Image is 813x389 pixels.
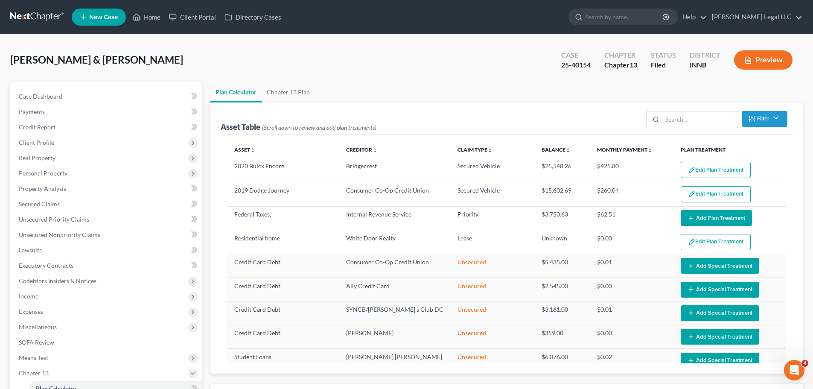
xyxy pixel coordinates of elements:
i: unfold_more [487,148,492,153]
a: Plan Calculator [210,82,262,102]
td: $359.00 [535,325,591,348]
td: 2020 Buick Encore [227,158,339,182]
span: Unsecured Priority Claims [19,216,89,223]
span: Unsecured Nonpriority Claims [19,231,100,238]
td: Credit Card Debt [227,254,339,278]
img: edit-pencil-c1479a1de80d8dea1e2430c2f745a3c6a07e9d7aa2eeffe225670001d78357a8.svg [688,167,695,174]
button: Add Special Treatment [681,329,759,345]
td: Credit Card Debt [227,325,339,348]
i: unfold_more [250,148,255,153]
td: Consumer Co-Op Credit Union [339,182,451,206]
span: Client Profile [19,139,54,146]
td: [PERSON_NAME] [339,325,451,348]
td: Federal Taxes, [227,206,339,230]
div: Case [561,50,591,60]
i: unfold_more [647,148,653,153]
td: $2,545.00 [535,278,591,301]
a: [PERSON_NAME] Legal LLC [708,9,802,25]
td: Unsecured [451,349,534,372]
button: Add Special Treatment [681,353,759,369]
span: (Scroll down to review and add plan treatments) [262,124,376,131]
td: $3,161.00 [535,301,591,325]
span: Payments [19,108,45,115]
span: Chapter 13 [19,369,49,377]
td: Credit Card Debt [227,301,339,325]
td: $0.01 [590,301,674,325]
td: Bridgecrest [339,158,451,182]
a: Property Analysis [12,181,202,196]
td: Ally Credit Card [339,278,451,301]
span: Expenses [19,308,43,315]
span: Credit Report [19,123,55,131]
button: Add Special Treatment [681,258,759,274]
button: Add Special Treatment [681,305,759,321]
td: Residential home [227,230,339,254]
td: $62.51 [590,206,674,230]
td: Secured Vehicle [451,182,534,206]
div: Chapter [604,50,637,60]
button: Add Special Treatment [681,282,759,298]
a: Balanceunfold_more [542,146,571,153]
iframe: Intercom live chat [784,360,804,380]
td: Credit Card Debt [227,278,339,301]
a: Chapter 13 Plan [262,82,315,102]
td: $0.00 [590,230,674,254]
span: 4 [801,360,808,367]
td: Unsecured [451,301,534,325]
span: Real Property [19,154,55,161]
span: SOFA Review [19,339,54,346]
td: Unsecured [451,254,534,278]
td: [PERSON_NAME] [PERSON_NAME] [339,349,451,372]
div: District [690,50,720,60]
a: Directory Cases [220,9,286,25]
a: Unsecured Priority Claims [12,212,202,227]
td: $15,602.69 [535,182,591,206]
a: Creditorunfold_more [346,146,377,153]
button: Edit Plan Treatment [681,186,751,202]
td: Secured Vehicle [451,158,534,182]
td: Unsecured [451,278,534,301]
td: $260.04 [590,182,674,206]
span: Codebtors Insiders & Notices [19,277,96,284]
span: Income [19,292,38,300]
div: Asset Table [221,122,376,132]
div: 25-40154 [561,60,591,70]
span: New Case [89,14,118,20]
td: $0.00 [590,278,674,301]
td: Internal Revenue Service [339,206,451,230]
td: Student Loans [227,349,339,372]
a: Client Portal [165,9,220,25]
a: Claim Typeunfold_more [457,146,492,153]
a: Monthly Paymentunfold_more [597,146,653,153]
a: Home [128,9,165,25]
td: $25,548.26 [535,158,591,182]
td: $0.00 [590,325,674,348]
a: SOFA Review [12,335,202,350]
a: Assetunfold_more [234,146,255,153]
td: SYNCB/[PERSON_NAME]'s Club DC [339,301,451,325]
a: Lawsuits [12,243,202,258]
span: [PERSON_NAME] & [PERSON_NAME] [10,53,183,66]
span: Executory Contracts [19,262,73,269]
td: $3,750.63 [535,206,591,230]
td: Consumer Co-Op Credit Union [339,254,451,278]
a: Help [678,9,707,25]
a: Executory Contracts [12,258,202,273]
div: Status [651,50,676,60]
a: Unsecured Nonpriority Claims [12,227,202,243]
button: Preview [734,50,793,70]
span: Case Dashboard [19,93,62,100]
td: 2019 Dodge Journey [227,182,339,206]
div: Chapter [604,60,637,70]
a: Secured Claims [12,196,202,212]
td: Priority [451,206,534,230]
a: Payments [12,104,202,120]
td: Lease [451,230,534,254]
div: INNB [690,60,720,70]
td: $0.01 [590,254,674,278]
span: Personal Property [19,170,67,177]
td: $6,076.00 [535,349,591,372]
input: Search by name... [586,9,664,25]
button: Edit Plan Treatment [681,162,751,178]
button: Filter [742,111,787,127]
